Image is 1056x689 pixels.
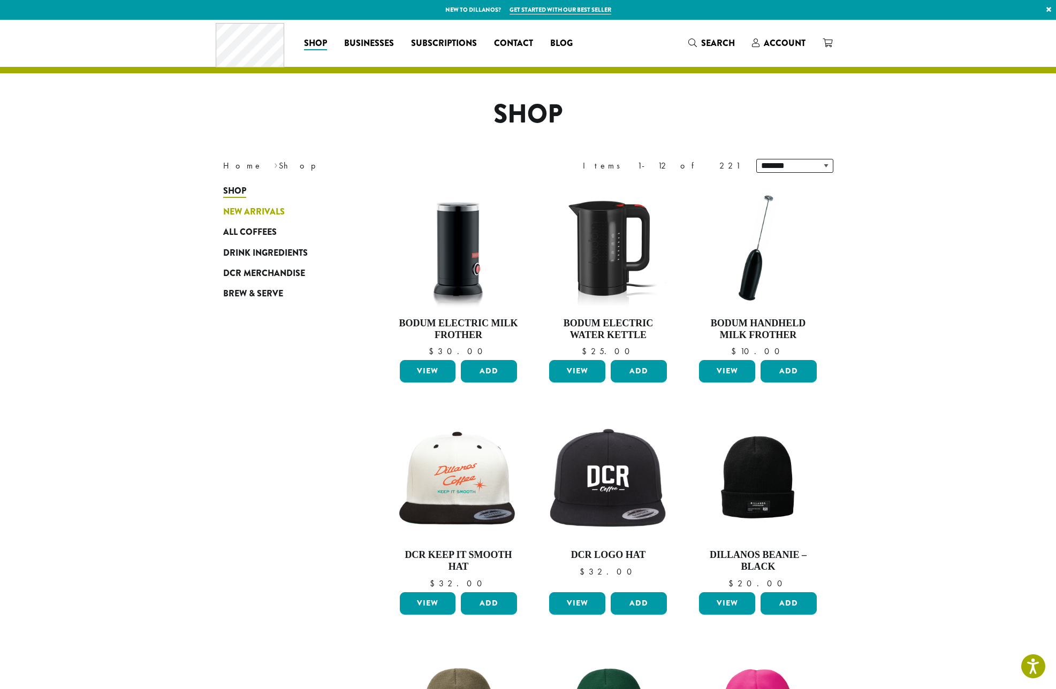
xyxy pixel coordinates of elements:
h4: DCR Keep It Smooth Hat [397,549,520,572]
span: Brew & Serve [223,287,283,301]
a: Dillanos Beanie – Black $20.00 [696,418,819,587]
span: Search [701,37,735,49]
img: DP3927.01-002.png [696,186,819,309]
a: DCR Logo Hat $32.00 [546,418,670,587]
a: View [699,592,755,615]
span: $ [731,346,740,357]
a: View [699,360,755,382]
span: Account [764,37,806,49]
span: New Arrivals [223,205,285,219]
a: View [400,592,456,615]
a: Shop [295,35,336,52]
a: DCR Merchandise [223,263,352,284]
span: $ [430,578,439,589]
h4: DCR Logo Hat [546,549,670,561]
nav: Breadcrumb [223,159,512,172]
a: Drink Ingredients [223,242,352,263]
a: View [549,360,605,382]
bdi: 32.00 [580,566,637,577]
bdi: 20.00 [728,578,787,589]
bdi: 10.00 [731,346,785,357]
h4: Dillanos Beanie – Black [696,549,819,572]
bdi: 32.00 [430,578,487,589]
button: Add [461,360,517,382]
span: $ [429,346,438,357]
span: $ [580,566,589,577]
span: Shop [223,185,246,198]
button: Add [761,592,817,615]
button: Add [461,592,517,615]
div: Items 1-12 of 221 [583,159,740,172]
h4: Bodum Electric Milk Frother [397,318,520,341]
h4: Bodum Electric Water Kettle [546,318,670,341]
a: Home [223,160,263,171]
button: Add [761,360,817,382]
a: Bodum Electric Milk Frother $30.00 [397,186,520,356]
span: $ [728,578,738,589]
button: Add [611,592,667,615]
a: All Coffees [223,222,352,242]
button: Add [611,360,667,382]
a: DCR Keep It Smooth Hat $32.00 [397,418,520,587]
img: keep-it-smooth-hat.png [397,430,520,530]
img: DP3955.01.png [546,186,670,309]
span: DCR Merchandise [223,267,305,280]
a: Search [680,34,743,52]
h1: Shop [215,99,841,130]
a: Bodum Handheld Milk Frother $10.00 [696,186,819,356]
bdi: 30.00 [429,346,488,357]
span: $ [582,346,591,357]
span: All Coffees [223,226,277,239]
span: Businesses [344,37,394,50]
span: Contact [494,37,533,50]
bdi: 25.00 [582,346,635,357]
a: Bodum Electric Water Kettle $25.00 [546,186,670,356]
span: Drink Ingredients [223,247,308,260]
a: New Arrivals [223,202,352,222]
a: View [549,592,605,615]
a: Get started with our best seller [510,5,611,14]
img: dcr-hat.png [546,426,670,533]
img: Beanie-Black-scaled.png [696,418,819,541]
a: View [400,360,456,382]
span: Shop [304,37,327,50]
a: Shop [223,181,352,201]
span: Blog [550,37,573,50]
span: Subscriptions [411,37,477,50]
h4: Bodum Handheld Milk Frother [696,318,819,341]
a: Brew & Serve [223,284,352,304]
span: › [274,156,278,172]
img: DP3954.01-002.png [397,186,520,309]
